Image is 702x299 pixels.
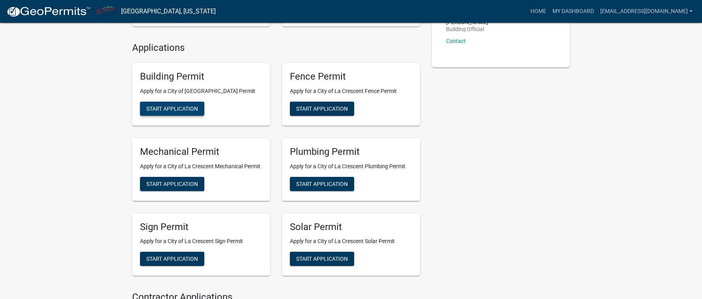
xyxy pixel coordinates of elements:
p: Apply for a City of La Crescent Plumbing Permit [290,162,412,171]
p: Apply for a City of La Crescent Sign Permit [140,237,262,245]
button: Start Application [290,177,354,191]
button: Start Application [140,102,204,116]
a: Home [527,4,549,19]
button: Start Application [140,252,204,266]
h5: Mechanical Permit [140,146,262,158]
wm-workflow-list-section: Applications [132,42,420,282]
h5: Sign Permit [140,221,262,233]
h5: Plumbing Permit [290,146,412,158]
p: Apply for a City of [GEOGRAPHIC_DATA] Permit [140,87,262,95]
span: Start Application [296,256,348,262]
button: Start Application [290,102,354,116]
span: Start Application [146,105,198,111]
span: Start Application [146,180,198,187]
p: Apply for a City of La Crescent Fence Permit [290,87,412,95]
p: Apply for a City of La Crescent Mechanical Permit [140,162,262,171]
button: Start Application [290,252,354,266]
a: Contact [446,38,466,44]
p: [PERSON_NAME] [446,19,488,25]
a: My Dashboard [549,4,597,19]
h4: Applications [132,42,420,54]
a: [GEOGRAPHIC_DATA], [US_STATE] [121,5,216,18]
h5: Building Permit [140,71,262,82]
span: Start Application [146,256,198,262]
a: [EMAIL_ADDRESS][DOMAIN_NAME] [597,4,696,19]
h5: Solar Permit [290,221,412,233]
span: Start Application [296,105,348,111]
img: City of La Crescent, Minnesota [97,6,115,17]
button: Start Application [140,177,204,191]
h5: Fence Permit [290,71,412,82]
span: Start Application [296,180,348,187]
p: Apply for a City of La Crescent Solar Permit [290,237,412,245]
p: Building Official [446,26,488,32]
